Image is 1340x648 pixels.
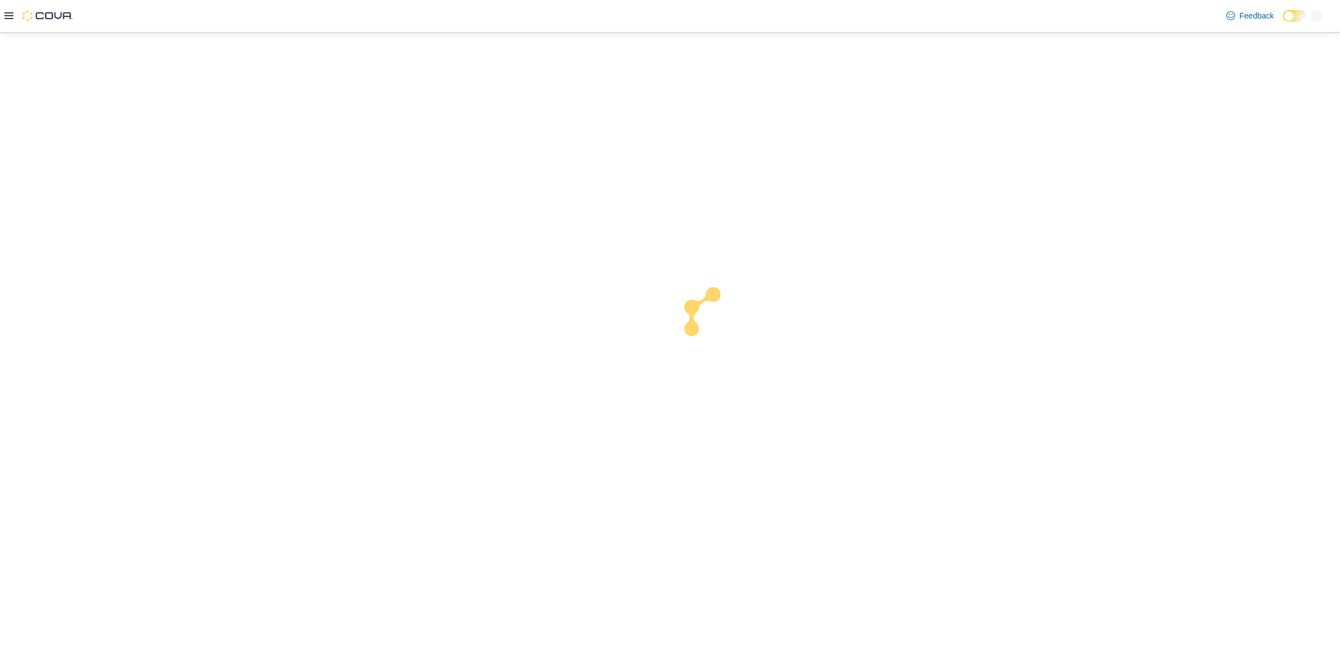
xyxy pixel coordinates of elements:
[1240,10,1274,21] span: Feedback
[1283,10,1306,22] input: Dark Mode
[1222,4,1278,27] a: Feedback
[22,10,73,21] img: Cova
[670,279,754,363] img: cova-loader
